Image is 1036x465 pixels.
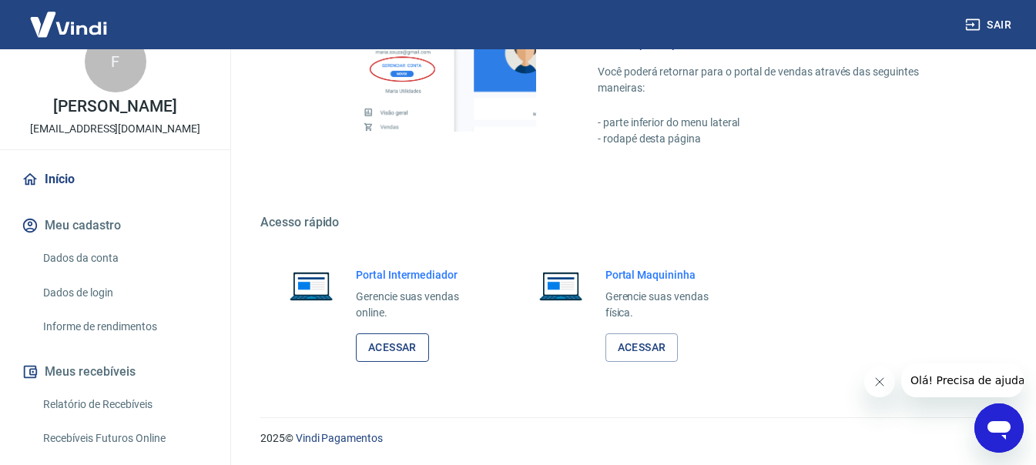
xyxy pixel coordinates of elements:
img: Vindi [18,1,119,48]
iframe: Mensagem da empresa [901,363,1024,397]
h6: Portal Maquininha [605,267,732,283]
a: Acessar [356,333,429,362]
p: Gerencie suas vendas online. [356,289,482,321]
span: Olá! Precisa de ajuda? [9,11,129,23]
iframe: Botão para abrir a janela de mensagens [974,403,1024,453]
iframe: Fechar mensagem [864,366,895,397]
a: Vindi Pagamentos [296,432,383,444]
a: Informe de rendimentos [37,311,212,343]
p: - rodapé desta página [598,131,962,147]
h6: Portal Intermediador [356,267,482,283]
h5: Acesso rápido [260,215,999,230]
a: Relatório de Recebíveis [37,389,212,420]
p: - parte inferior do menu lateral [598,115,962,131]
a: Acessar [605,333,679,362]
a: Dados de login [37,277,212,309]
p: Você poderá retornar para o portal de vendas através das seguintes maneiras: [598,64,962,96]
p: [EMAIL_ADDRESS][DOMAIN_NAME] [30,121,200,137]
div: F [85,31,146,92]
p: Gerencie suas vendas física. [605,289,732,321]
button: Meu cadastro [18,209,212,243]
p: [PERSON_NAME] [53,99,176,115]
a: Dados da conta [37,243,212,274]
img: Imagem de um notebook aberto [528,267,593,304]
img: Imagem de um notebook aberto [279,267,344,304]
button: Sair [962,11,1018,39]
button: Meus recebíveis [18,355,212,389]
a: Recebíveis Futuros Online [37,423,212,454]
a: Início [18,162,212,196]
p: 2025 © [260,430,999,447]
